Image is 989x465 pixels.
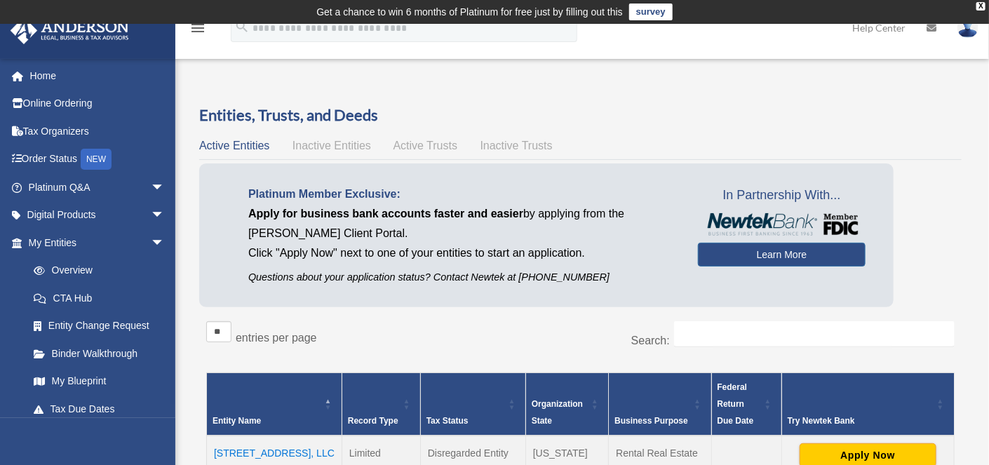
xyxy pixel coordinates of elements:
[316,4,623,20] div: Get a chance to win 6 months of Platinum for free just by filling out this
[236,332,317,344] label: entries per page
[10,117,186,145] a: Tax Organizers
[248,204,677,243] p: by applying from the [PERSON_NAME] Client Portal.
[292,140,371,151] span: Inactive Entities
[718,382,754,426] span: Federal Return Due Date
[420,373,525,436] th: Tax Status: Activate to sort
[20,339,179,368] a: Binder Walkthrough
[480,140,553,151] span: Inactive Trusts
[711,373,781,436] th: Federal Return Due Date: Activate to sort
[199,105,962,126] h3: Entities, Trusts, and Deeds
[20,312,179,340] a: Entity Change Request
[248,208,523,220] span: Apply for business bank accounts faster and easier
[426,416,469,426] span: Tax Status
[788,412,933,429] div: Try Newtek Bank
[20,284,179,312] a: CTA Hub
[151,229,179,257] span: arrow_drop_down
[207,373,342,436] th: Entity Name: Activate to invert sorting
[248,269,677,286] p: Questions about your application status? Contact Newtek at [PHONE_NUMBER]
[151,173,179,202] span: arrow_drop_down
[199,140,269,151] span: Active Entities
[6,17,133,44] img: Anderson Advisors Platinum Portal
[393,140,458,151] span: Active Trusts
[151,201,179,230] span: arrow_drop_down
[213,416,261,426] span: Entity Name
[10,90,186,118] a: Online Ordering
[698,184,866,207] span: In Partnership With...
[614,416,688,426] span: Business Purpose
[532,399,583,426] span: Organization State
[10,201,186,229] a: Digital Productsarrow_drop_down
[248,184,677,204] p: Platinum Member Exclusive:
[781,373,954,436] th: Try Newtek Bank : Activate to sort
[20,395,179,423] a: Tax Due Dates
[629,4,673,20] a: survey
[957,18,978,38] img: User Pic
[698,243,866,267] a: Learn More
[525,373,608,436] th: Organization State: Activate to sort
[234,19,250,34] i: search
[705,213,859,236] img: NewtekBankLogoSM.png
[342,373,420,436] th: Record Type: Activate to sort
[189,25,206,36] a: menu
[976,2,985,11] div: close
[10,145,186,174] a: Order StatusNEW
[609,373,711,436] th: Business Purpose: Activate to sort
[10,229,179,257] a: My Entitiesarrow_drop_down
[248,243,677,263] p: Click "Apply Now" next to one of your entities to start an application.
[10,173,186,201] a: Platinum Q&Aarrow_drop_down
[348,416,398,426] span: Record Type
[189,20,206,36] i: menu
[20,368,179,396] a: My Blueprint
[81,149,112,170] div: NEW
[631,335,670,346] label: Search:
[20,257,172,285] a: Overview
[10,62,186,90] a: Home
